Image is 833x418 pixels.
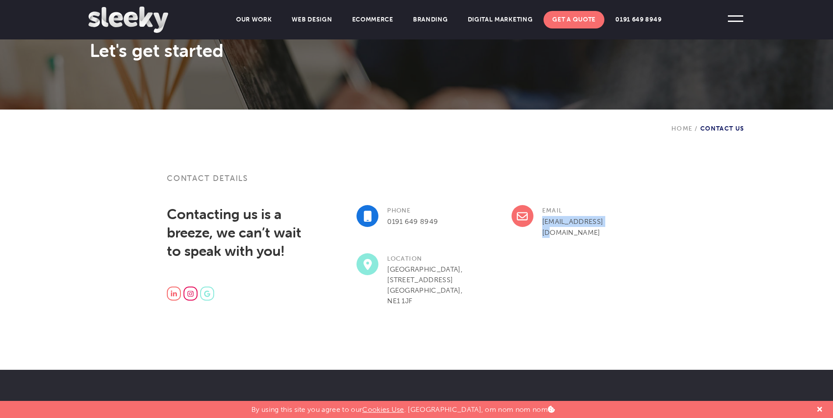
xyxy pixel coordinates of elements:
[88,7,168,33] img: Sleeky Web Design Newcastle
[517,211,528,222] img: envelope-regular.svg
[671,110,745,132] div: Contact Us
[356,253,496,264] h3: Location
[90,39,743,61] h3: Let's get started
[404,11,457,28] a: Branding
[671,125,693,132] a: Home
[167,205,307,260] h2: Contacting us is a breeze, we can’t wait to speak with you!
[512,205,651,216] h3: Email
[607,11,670,28] a: 0191 649 8949
[356,264,496,306] p: [GEOGRAPHIC_DATA], [STREET_ADDRESS] [GEOGRAPHIC_DATA], NE1 1JF
[251,401,555,414] p: By using this site you agree to our . [GEOGRAPHIC_DATA], om nom nom nom
[343,11,402,28] a: Ecommerce
[283,11,341,28] a: Web Design
[356,205,496,216] h3: Phone
[362,405,404,414] a: Cookies Use
[364,211,372,222] img: mobile-solid.svg
[364,259,372,270] img: location-dot-solid.svg
[227,11,281,28] a: Our Work
[167,173,666,194] h3: Contact details
[692,125,700,132] span: /
[544,11,604,28] a: Get A Quote
[204,290,210,297] img: google.svg
[459,11,542,28] a: Digital Marketing
[187,290,193,297] img: instagram.svg
[387,217,438,226] a: 0191 649 8949
[171,290,176,297] img: linkedin-in.svg
[542,217,604,237] a: [EMAIL_ADDRESS][DOMAIN_NAME]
